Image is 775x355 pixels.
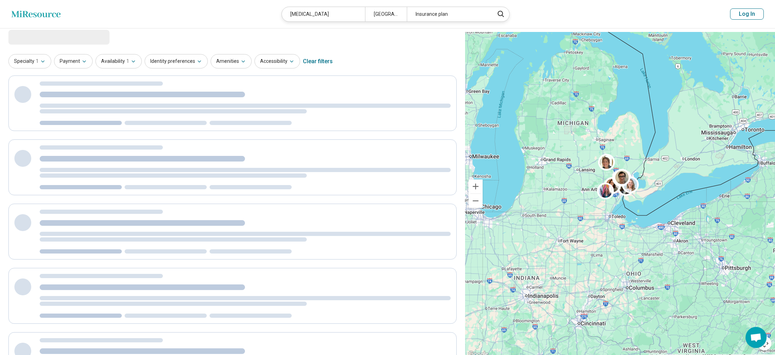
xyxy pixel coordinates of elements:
button: Log In [730,8,764,20]
div: [MEDICAL_DATA] [282,7,365,21]
div: Open chat [746,327,767,348]
button: Availability1 [95,54,142,68]
button: Accessibility [254,54,300,68]
button: Specialty1 [8,54,51,68]
button: Zoom in [469,179,483,193]
button: Identity preferences [145,54,208,68]
button: Amenities [211,54,252,68]
span: 1 [126,58,129,65]
span: 1 [36,58,39,65]
span: Loading... [8,30,67,44]
div: Clear filters [303,53,333,70]
button: Zoom out [469,194,483,208]
div: Insurance plan [407,7,490,21]
div: [GEOGRAPHIC_DATA] [365,7,407,21]
button: Payment [54,54,93,68]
